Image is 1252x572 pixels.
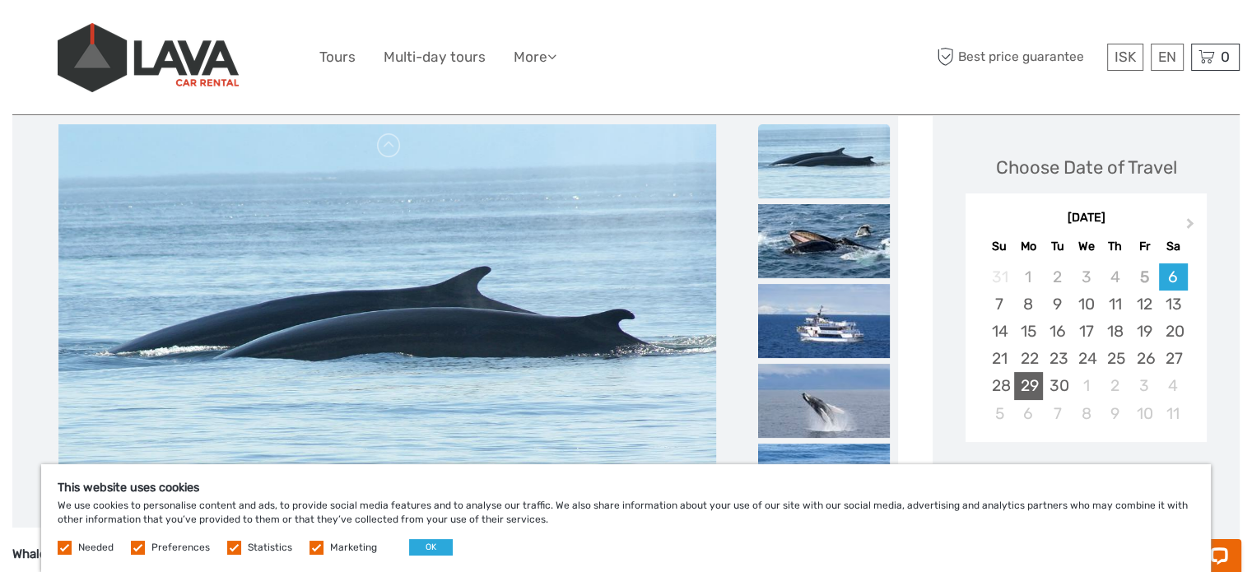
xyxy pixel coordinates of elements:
div: Choose Tuesday, October 7th, 2025 [1043,400,1072,427]
div: Choose Thursday, September 25th, 2025 [1101,345,1129,372]
div: Choose Monday, September 29th, 2025 [1014,372,1043,399]
img: a20c5c8bef0240a09a8af4e48969ca4d_main_slider.jpg [58,124,715,519]
img: 958f0860723b436f95885160a6a8892a_slider_thumbnail.jpg [758,364,890,438]
div: Choose Saturday, September 20th, 2025 [1159,318,1188,345]
img: bd962d1e18b24955b2b183fae4996b3b_slider_thumbnail.jpg [758,204,890,278]
div: Choose Friday, September 26th, 2025 [1129,345,1158,372]
span: Best price guarantee [933,44,1103,71]
div: Choose Tuesday, September 16th, 2025 [1043,318,1072,345]
button: Open LiveChat chat widget [189,26,209,45]
div: Choose Friday, October 3rd, 2025 [1129,372,1158,399]
div: Not available Monday, September 1st, 2025 [1014,263,1043,291]
div: Choose Saturday, September 13th, 2025 [1159,291,1188,318]
div: Not available Friday, September 5th, 2025 [1129,263,1158,291]
label: Needed [78,541,114,555]
div: Choose Monday, October 6th, 2025 [1014,400,1043,427]
button: Next Month [1179,214,1205,240]
div: Choose Monday, September 22nd, 2025 [1014,345,1043,372]
button: OK [409,539,453,556]
div: Choose Wednesday, October 1st, 2025 [1072,372,1101,399]
div: Choose Sunday, September 21st, 2025 [984,345,1013,372]
div: Choose Sunday, September 28th, 2025 [984,372,1013,399]
img: c56d499c1b624f2c9e478ce81c54d960_slider_thumbnail.jpg [758,284,890,358]
img: a20c5c8bef0240a09a8af4e48969ca4d_slider_thumbnail.jpg [758,124,890,198]
div: Choose Saturday, September 6th, 2025 [1159,263,1188,291]
div: Choose Wednesday, September 24th, 2025 [1072,345,1101,372]
label: Marketing [330,541,377,555]
div: Choose Thursday, September 11th, 2025 [1101,291,1129,318]
div: Choose Thursday, September 18th, 2025 [1101,318,1129,345]
label: Preferences [151,541,210,555]
div: Not available Sunday, August 31st, 2025 [984,263,1013,291]
div: Choose Saturday, October 11th, 2025 [1159,400,1188,427]
div: Th [1101,235,1129,258]
label: Statistics [248,541,292,555]
div: Not available Thursday, September 4th, 2025 [1101,263,1129,291]
div: Choose Monday, September 15th, 2025 [1014,318,1043,345]
div: Choose Thursday, October 2nd, 2025 [1101,372,1129,399]
div: Choose Wednesday, September 17th, 2025 [1072,318,1101,345]
div: Sa [1159,235,1188,258]
img: 82281b81652e414592d277d9b75227da_slider_thumbnail.jpg [758,444,890,518]
div: Choose Sunday, October 5th, 2025 [984,400,1013,427]
div: Mo [1014,235,1043,258]
div: Choose Saturday, October 4th, 2025 [1159,372,1188,399]
a: Multi-day tours [384,45,486,69]
div: Choose Friday, September 12th, 2025 [1129,291,1158,318]
div: Tu [1043,235,1072,258]
a: More [514,45,556,69]
div: Choose Sunday, September 14th, 2025 [984,318,1013,345]
div: Choose Monday, September 8th, 2025 [1014,291,1043,318]
div: We use cookies to personalise content and ads, to provide social media features and to analyse ou... [41,464,1211,572]
div: Choose Sunday, September 7th, 2025 [984,291,1013,318]
div: Choose Date of Travel [996,155,1177,180]
div: Su [984,235,1013,258]
div: Not available Wednesday, September 3rd, 2025 [1072,263,1101,291]
div: Choose Wednesday, October 8th, 2025 [1072,400,1101,427]
a: Tours [319,45,356,69]
div: Choose Friday, September 19th, 2025 [1129,318,1158,345]
div: Choose Wednesday, September 10th, 2025 [1072,291,1101,318]
div: Not available Tuesday, September 2nd, 2025 [1043,263,1072,291]
div: Fr [1129,235,1158,258]
div: Choose Tuesday, September 23rd, 2025 [1043,345,1072,372]
div: EN [1151,44,1184,71]
h5: This website uses cookies [58,481,1194,495]
div: [DATE] [966,210,1207,227]
img: 523-13fdf7b0-e410-4b32-8dc9-7907fc8d33f7_logo_big.jpg [58,23,239,92]
div: Choose Tuesday, September 30th, 2025 [1043,372,1072,399]
div: Choose Friday, October 10th, 2025 [1129,400,1158,427]
span: ISK [1115,49,1136,65]
div: We [1072,235,1101,258]
div: Choose Saturday, September 27th, 2025 [1159,345,1188,372]
span: 0 [1218,49,1232,65]
div: month 2025-09 [971,263,1202,427]
div: Choose Tuesday, September 9th, 2025 [1043,291,1072,318]
strong: Whale Watching Classic (3-3.5 hours) – Operates Year-Round [12,546,364,561]
p: Chat now [23,29,186,42]
div: Choose Thursday, October 9th, 2025 [1101,400,1129,427]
